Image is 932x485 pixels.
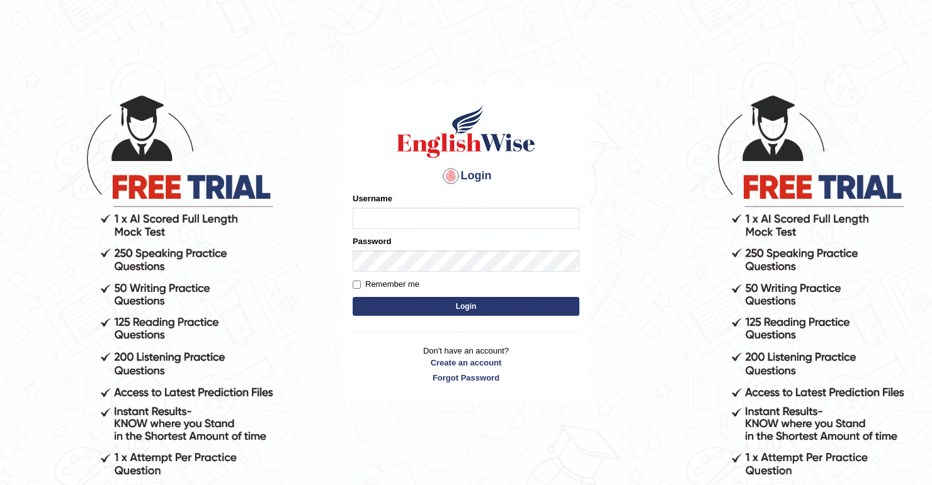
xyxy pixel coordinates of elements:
label: Remember me [353,278,419,291]
label: Password [353,235,391,247]
a: Create an account [353,357,579,369]
input: Remember me [353,281,361,289]
h4: Login [353,166,579,186]
button: Login [353,297,579,316]
label: Username [353,192,392,204]
img: Logo of English Wise sign in for intelligent practice with AI [394,103,538,160]
p: Don't have an account? [353,345,579,384]
a: Forgot Password [353,372,579,384]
